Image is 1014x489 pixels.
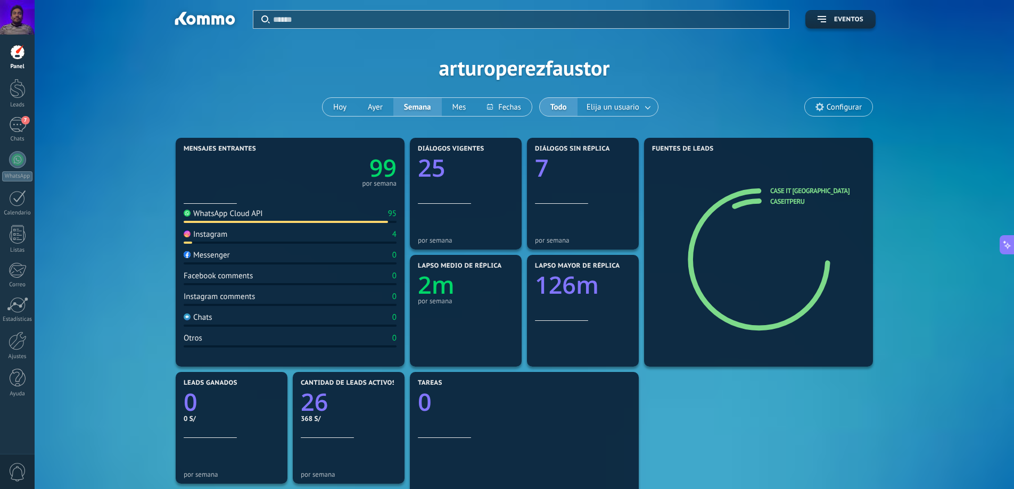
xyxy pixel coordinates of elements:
button: Semana [393,98,442,116]
button: Todo [540,98,578,116]
span: Lapso medio de réplica [418,262,502,270]
button: Ayer [357,98,393,116]
a: 126m [535,269,631,301]
text: 7 [535,152,549,184]
div: Correo [2,281,33,288]
div: Listas [2,247,33,254]
div: por semana [418,297,514,305]
span: Leads ganados [184,379,237,387]
div: 0 [392,250,397,260]
div: Ajustes [2,353,33,360]
a: 0 [418,386,631,418]
div: 95 [388,209,397,219]
div: Estadísticas [2,316,33,323]
div: por semana [418,236,514,244]
span: 7 [21,116,30,125]
span: Cantidad de leads activos [301,379,396,387]
div: 0 S/ [184,414,279,423]
div: Panel [2,63,33,70]
text: 0 [418,386,432,418]
text: 99 [369,152,397,184]
div: 0 [392,271,397,281]
text: 25 [418,152,445,184]
button: Mes [442,98,477,116]
span: Configurar [827,103,862,112]
text: 0 [184,386,197,418]
div: Chats [2,136,33,143]
img: WhatsApp Cloud API [184,210,191,217]
span: Elija un usuario [584,100,641,114]
text: 2m [418,269,455,301]
div: 0 [392,292,397,302]
img: Messenger [184,251,191,258]
div: por semana [184,470,279,478]
button: Elija un usuario [578,98,658,116]
span: Fuentes de leads [652,145,714,153]
button: Fechas [476,98,531,116]
div: Messenger [184,250,230,260]
img: Chats [184,313,191,320]
div: por semana [362,181,397,186]
a: Case It [GEOGRAPHIC_DATA] [770,186,850,195]
div: 368 S/ [301,414,397,423]
img: Instagram [184,230,191,237]
span: Mensajes entrantes [184,145,256,153]
span: Lapso mayor de réplica [535,262,620,270]
span: Diálogos sin réplica [535,145,610,153]
div: 4 [392,229,397,239]
span: Eventos [834,16,863,23]
div: Chats [184,312,212,322]
span: Tareas [418,379,442,387]
div: Calendario [2,210,33,217]
button: Hoy [323,98,357,116]
div: WhatsApp Cloud API [184,209,263,219]
div: 0 [392,312,397,322]
div: Otros [184,333,202,343]
div: Instagram comments [184,292,255,302]
a: 26 [301,386,397,418]
div: Instagram [184,229,227,239]
button: Eventos [805,10,876,29]
div: Leads [2,102,33,109]
div: 0 [392,333,397,343]
div: WhatsApp [2,171,32,181]
a: 99 [290,152,397,184]
text: 26 [301,386,328,418]
text: 126m [535,269,599,301]
div: por semana [301,470,397,478]
a: caseitperu [770,197,805,206]
div: Facebook comments [184,271,253,281]
a: 0 [184,386,279,418]
div: por semana [535,236,631,244]
span: Diálogos vigentes [418,145,484,153]
div: Ayuda [2,391,33,397]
